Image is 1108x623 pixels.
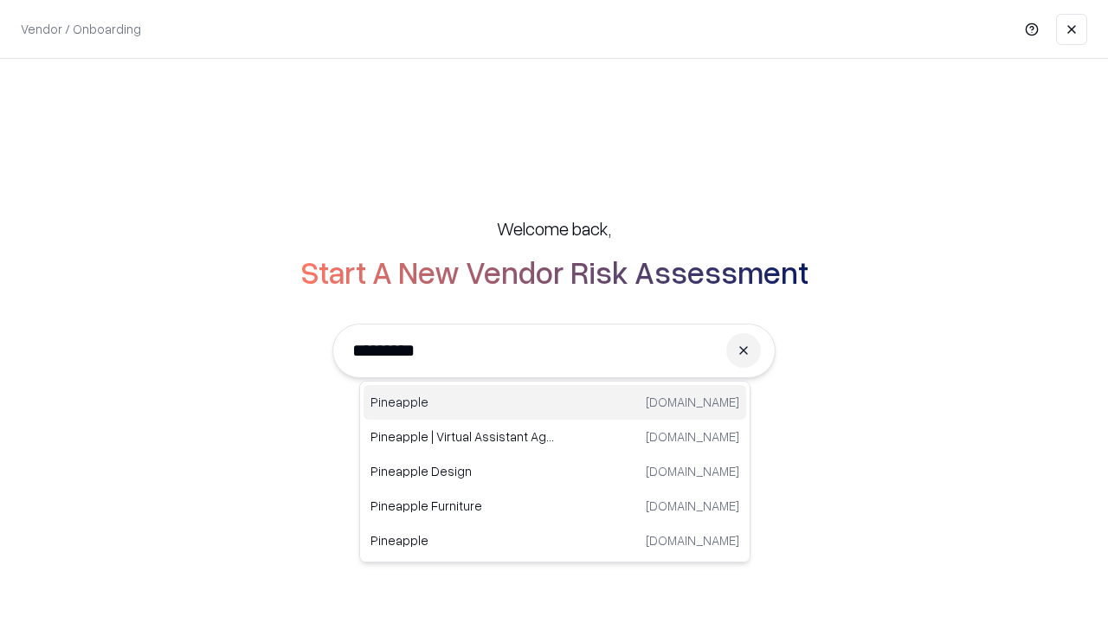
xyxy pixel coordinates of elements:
h5: Welcome back, [497,216,611,241]
p: Pineapple | Virtual Assistant Agency [370,427,555,446]
p: Vendor / Onboarding [21,20,141,38]
p: [DOMAIN_NAME] [646,427,739,446]
p: Pineapple [370,531,555,549]
p: [DOMAIN_NAME] [646,462,739,480]
div: Suggestions [359,381,750,562]
p: [DOMAIN_NAME] [646,497,739,515]
p: Pineapple Design [370,462,555,480]
p: Pineapple [370,393,555,411]
p: [DOMAIN_NAME] [646,531,739,549]
p: [DOMAIN_NAME] [646,393,739,411]
p: Pineapple Furniture [370,497,555,515]
h2: Start A New Vendor Risk Assessment [300,254,808,289]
